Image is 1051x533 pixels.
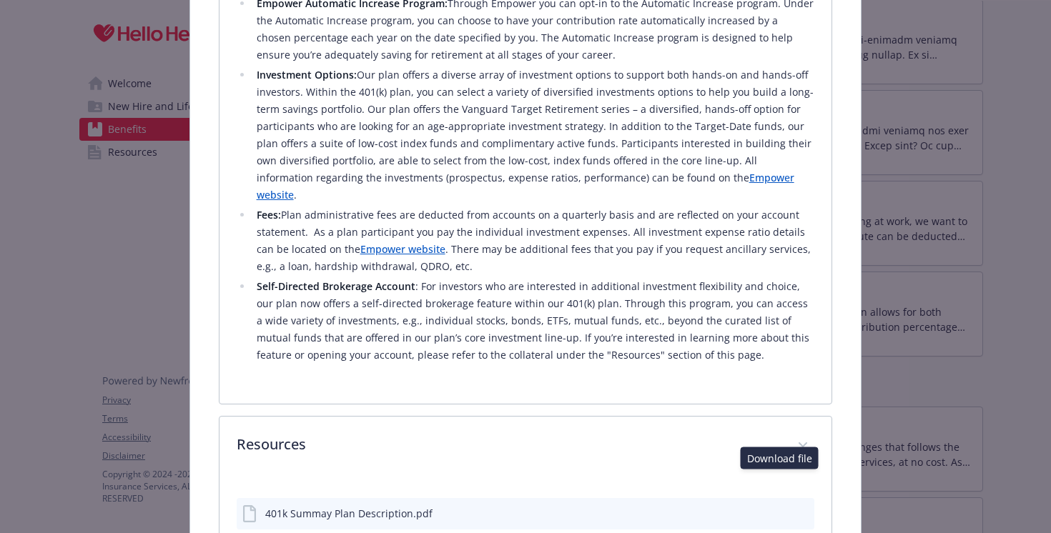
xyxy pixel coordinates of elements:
div: Resources [219,417,832,475]
strong: Fees: [257,208,281,221]
a: Empower website [360,242,445,256]
li: : For investors who are interested in additional investment flexibility and choice, our plan now ... [252,278,815,364]
p: Resources [237,434,781,455]
button: download file [773,506,784,521]
a: Empower website [257,171,794,201]
button: preview file [796,506,809,521]
li: Our plan offers a diverse array of investment options to support both hands-on and hands-off inve... [252,66,815,204]
li: Plan administrative fees are deducted from accounts on a quarterly basis and are reflected on you... [252,206,815,275]
strong: Self-Directed Brokerage Account [257,279,415,293]
strong: Investment Options: [257,68,357,81]
div: 401k Summay Plan Description.pdf [265,506,433,521]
